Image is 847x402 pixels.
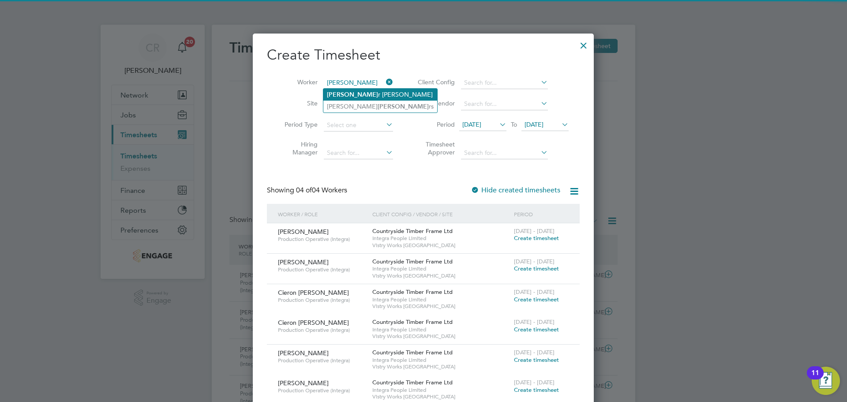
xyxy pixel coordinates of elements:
span: Vistry Works [GEOGRAPHIC_DATA] [372,303,510,310]
span: [PERSON_NAME] [278,379,329,387]
span: [DATE] - [DATE] [514,227,555,235]
span: [DATE] - [DATE] [514,379,555,386]
span: Create timesheet [514,356,559,364]
span: Vistry Works [GEOGRAPHIC_DATA] [372,333,510,340]
label: Hiring Manager [278,140,318,156]
b: [PERSON_NAME] [378,103,429,110]
input: Search for... [461,147,548,159]
span: Integra People Limited [372,296,510,303]
span: Countryside Timber Frame Ltd [372,227,453,235]
input: Select one [324,119,393,131]
span: [DATE] - [DATE] [514,318,555,326]
span: Cieron [PERSON_NAME] [278,289,349,297]
input: Search for... [324,147,393,159]
span: Create timesheet [514,265,559,272]
span: Integra People Limited [372,326,510,333]
span: Vistry Works [GEOGRAPHIC_DATA] [372,363,510,370]
div: Client Config / Vendor / Site [370,204,512,224]
label: Worker [278,78,318,86]
span: Create timesheet [514,234,559,242]
span: Production Operative (Integra) [278,357,366,364]
li: r [PERSON_NAME] [323,89,437,101]
label: Period [415,120,455,128]
div: 11 [811,373,819,384]
span: [DATE] - [DATE] [514,288,555,296]
b: [PERSON_NAME] [327,91,378,98]
span: Create timesheet [514,296,559,303]
span: Cieron [PERSON_NAME] [278,319,349,327]
span: 04 Workers [296,186,347,195]
span: [DATE] - [DATE] [514,349,555,356]
button: Open Resource Center, 11 new notifications [812,367,840,395]
div: Period [512,204,571,224]
span: [PERSON_NAME] [278,228,329,236]
span: Countryside Timber Frame Ltd [372,258,453,265]
span: Integra People Limited [372,235,510,242]
span: Vistry Works [GEOGRAPHIC_DATA] [372,242,510,249]
span: 04 of [296,186,312,195]
span: Create timesheet [514,326,559,333]
span: [DATE] - [DATE] [514,258,555,265]
input: Search for... [324,77,393,89]
li: [PERSON_NAME] rs [323,101,437,113]
span: [DATE] [525,120,543,128]
input: Search for... [461,98,548,110]
span: Production Operative (Integra) [278,327,366,334]
h2: Create Timesheet [267,46,580,64]
label: Site [278,99,318,107]
label: Client Config [415,78,455,86]
div: Showing [267,186,349,195]
span: Vistry Works [GEOGRAPHIC_DATA] [372,272,510,279]
span: [PERSON_NAME] [278,258,329,266]
input: Search for... [461,77,548,89]
span: Integra People Limited [372,387,510,394]
span: Countryside Timber Frame Ltd [372,288,453,296]
span: Create timesheet [514,386,559,394]
span: Countryside Timber Frame Ltd [372,349,453,356]
span: [DATE] [462,120,481,128]
span: Integra People Limited [372,265,510,272]
span: Vistry Works [GEOGRAPHIC_DATA] [372,393,510,400]
span: Production Operative (Integra) [278,236,366,243]
span: To [508,119,520,130]
span: Countryside Timber Frame Ltd [372,379,453,386]
span: Integra People Limited [372,357,510,364]
label: Period Type [278,120,318,128]
span: [PERSON_NAME] [278,349,329,357]
label: Timesheet Approver [415,140,455,156]
label: Hide created timesheets [471,186,560,195]
span: Production Operative (Integra) [278,297,366,304]
span: Production Operative (Integra) [278,266,366,273]
div: Worker / Role [276,204,370,224]
span: Countryside Timber Frame Ltd [372,318,453,326]
span: Production Operative (Integra) [278,387,366,394]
